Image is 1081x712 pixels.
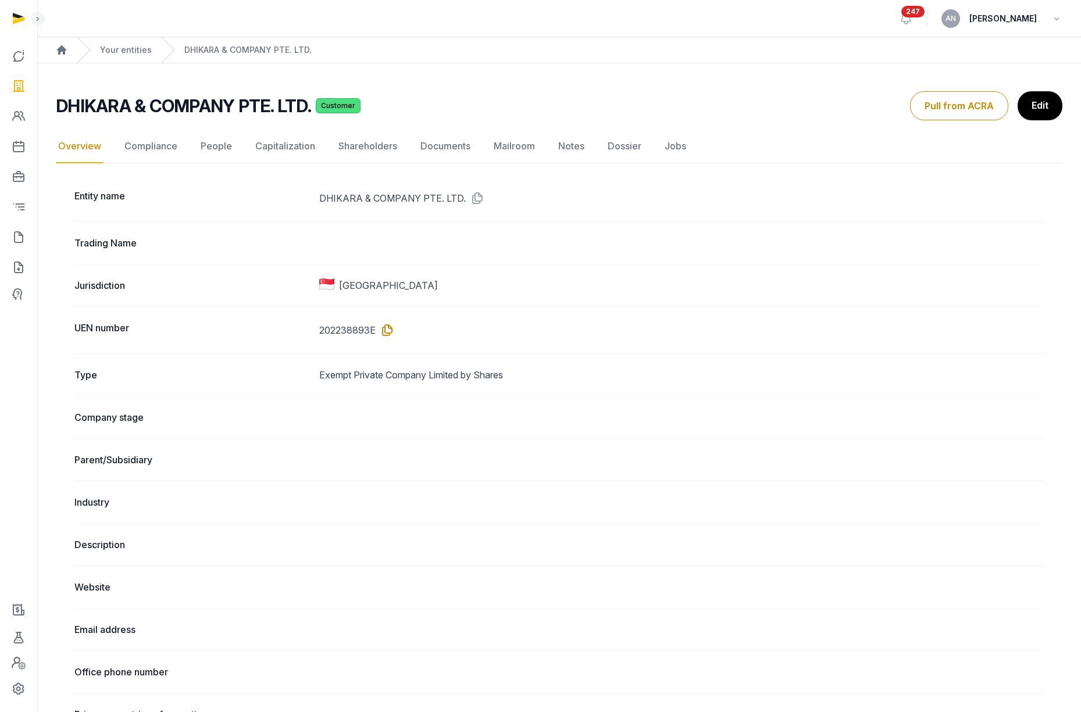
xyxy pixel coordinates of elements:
dt: Parent/Subsidiary [74,453,310,467]
a: Compliance [122,130,180,163]
dd: DHIKARA & COMPANY PTE. LTD. [319,189,1044,207]
dt: Email address [74,622,310,636]
a: Shareholders [336,130,399,163]
a: Your entities [100,44,152,56]
a: Documents [418,130,473,163]
a: Dossier [605,130,644,163]
dt: Company stage [74,410,310,424]
a: Edit [1018,91,1062,120]
nav: Breadcrumb [37,37,1081,63]
dt: Jurisdiction [74,278,310,292]
a: Notes [556,130,587,163]
dd: 202238893E [319,321,1044,339]
span: [PERSON_NAME] [969,12,1037,26]
a: People [198,130,234,163]
h2: DHIKARA & COMPANY PTE. LTD. [56,95,311,116]
dt: Trading Name [74,236,310,250]
dt: Description [74,538,310,552]
dt: UEN number [74,321,310,339]
a: Mailroom [491,130,537,163]
dt: Type [74,368,310,382]
dd: Exempt Private Company Limited by Shares [319,368,1044,382]
dt: Website [74,580,310,594]
dt: Office phone number [74,665,310,679]
a: Capitalization [253,130,317,163]
a: Jobs [662,130,688,163]
a: DHIKARA & COMPANY PTE. LTD. [184,44,312,56]
dt: Entity name [74,189,310,207]
nav: Tabs [56,130,1062,163]
dt: Industry [74,495,310,509]
button: Pull from ACRA [910,91,1008,120]
span: Customer [316,98,361,113]
a: Overview [56,130,104,163]
span: 247 [901,6,925,17]
button: AN [941,9,960,28]
span: [GEOGRAPHIC_DATA] [339,278,438,292]
span: AN [946,15,956,22]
